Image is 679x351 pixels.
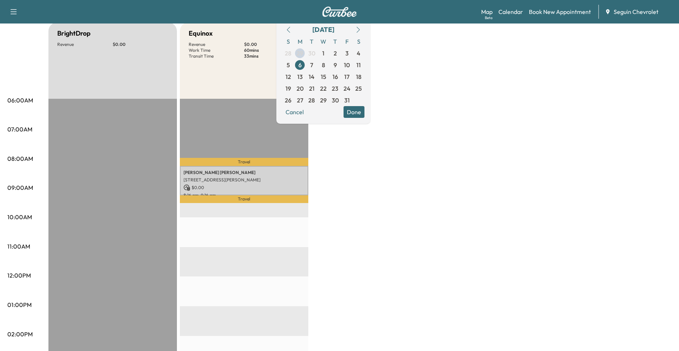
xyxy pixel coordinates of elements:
[309,84,315,93] span: 21
[282,36,294,47] span: S
[285,49,291,58] span: 28
[189,41,244,47] p: Revenue
[7,183,33,192] p: 09:00AM
[344,84,351,93] span: 24
[286,72,291,81] span: 12
[244,47,299,53] p: 60 mins
[297,96,303,105] span: 27
[244,41,299,47] p: $ 0.00
[180,158,308,166] p: Travel
[312,25,334,35] div: [DATE]
[297,49,303,58] span: 29
[344,106,364,118] button: Done
[7,96,33,105] p: 06:00AM
[184,192,305,198] p: 8:16 am - 9:16 am
[329,36,341,47] span: T
[529,7,591,16] a: Book New Appointment
[184,184,305,191] p: $ 0.00
[481,7,493,16] a: MapBeta
[320,96,327,105] span: 29
[355,84,362,93] span: 25
[180,195,308,203] p: Travel
[184,177,305,183] p: [STREET_ADDRESS][PERSON_NAME]
[189,47,244,53] p: Work Time
[294,36,306,47] span: M
[322,61,325,69] span: 8
[298,61,302,69] span: 6
[321,72,326,81] span: 15
[308,49,315,58] span: 30
[297,72,303,81] span: 13
[333,72,338,81] span: 16
[7,271,31,280] p: 12:00PM
[306,36,317,47] span: T
[308,96,315,105] span: 28
[309,72,315,81] span: 14
[57,41,113,47] p: Revenue
[189,53,244,59] p: Transit Time
[184,170,305,175] p: [PERSON_NAME] [PERSON_NAME]
[57,28,91,39] h5: BrightDrop
[485,15,493,21] div: Beta
[287,61,290,69] span: 5
[332,96,339,105] span: 30
[317,36,329,47] span: W
[334,61,337,69] span: 9
[189,28,213,39] h5: Equinox
[7,330,33,339] p: 02:00PM
[7,300,32,309] p: 01:00PM
[322,7,357,17] img: Curbee Logo
[310,61,313,69] span: 7
[345,49,349,58] span: 3
[344,61,350,69] span: 10
[297,84,304,93] span: 20
[322,49,324,58] span: 1
[332,84,338,93] span: 23
[7,242,30,251] p: 11:00AM
[341,36,353,47] span: F
[498,7,523,16] a: Calendar
[357,49,360,58] span: 4
[285,96,291,105] span: 26
[7,125,32,134] p: 07:00AM
[320,84,327,93] span: 22
[282,106,307,118] button: Cancel
[334,49,337,58] span: 2
[344,96,350,105] span: 31
[244,53,299,59] p: 33 mins
[353,36,364,47] span: S
[286,84,291,93] span: 19
[614,7,658,16] span: Seguin Chevrolet
[356,72,362,81] span: 18
[344,72,349,81] span: 17
[7,154,33,163] p: 08:00AM
[7,213,32,221] p: 10:00AM
[356,61,361,69] span: 11
[113,41,168,47] p: $ 0.00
